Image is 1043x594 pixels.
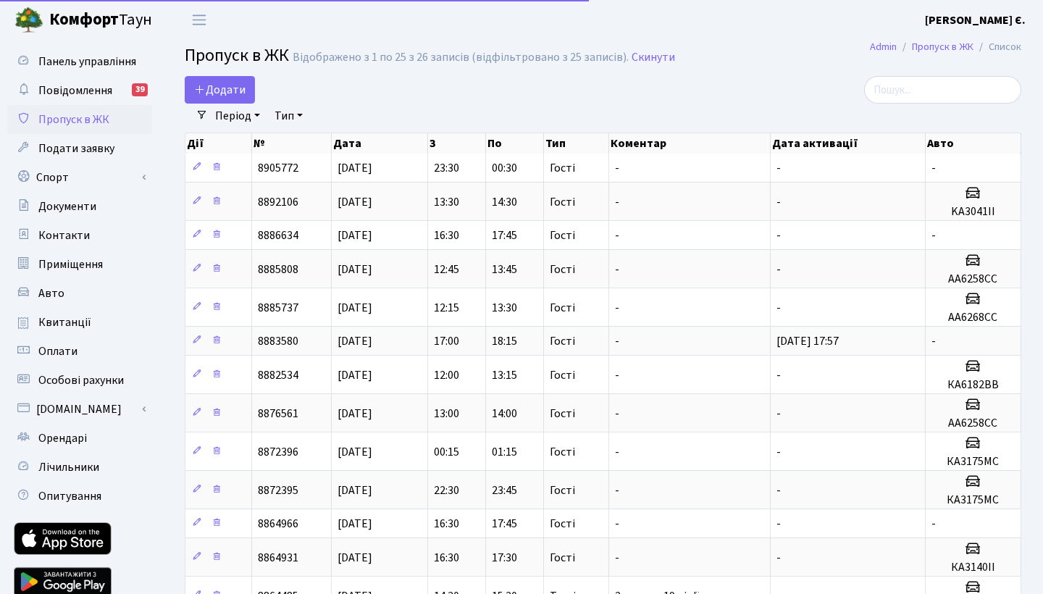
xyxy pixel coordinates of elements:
[132,83,148,96] div: 39
[492,444,517,460] span: 01:15
[1012,20,1026,34] div: ×
[338,194,372,210] span: [DATE]
[428,133,486,154] th: З
[434,406,459,422] span: 13:00
[931,272,1015,286] h5: АА6258СС
[492,160,517,176] span: 00:30
[632,51,675,64] a: Скинути
[7,163,152,192] a: Спорт
[486,133,544,154] th: По
[434,194,459,210] span: 13:30
[615,160,619,176] span: -
[185,133,252,154] th: Дії
[615,516,619,532] span: -
[925,12,1026,28] b: [PERSON_NAME] Є.
[776,482,781,498] span: -
[550,552,575,564] span: Гості
[338,333,372,349] span: [DATE]
[38,227,90,243] span: Контакти
[434,160,459,176] span: 23:30
[434,300,459,316] span: 12:15
[7,134,152,163] a: Подати заявку
[181,8,217,32] button: Переключити навігацію
[609,133,771,154] th: Коментар
[544,133,609,154] th: Тип
[776,227,781,243] span: -
[194,82,246,98] span: Додати
[258,550,298,566] span: 8864931
[7,47,152,76] a: Панель управління
[931,160,936,176] span: -
[931,455,1015,469] h5: КА3175МС
[776,367,781,383] span: -
[492,262,517,277] span: 13:45
[38,141,114,156] span: Подати заявку
[931,333,936,349] span: -
[258,160,298,176] span: 8905772
[434,516,459,532] span: 16:30
[7,279,152,308] a: Авто
[931,205,1015,219] h5: KA3041II
[434,482,459,498] span: 22:30
[776,333,839,349] span: [DATE] 17:57
[550,408,575,419] span: Гості
[293,51,629,64] div: Відображено з 1 по 25 з 26 записів (відфільтровано з 25 записів).
[7,308,152,337] a: Квитанції
[7,366,152,395] a: Особові рахунки
[776,406,781,422] span: -
[931,561,1015,574] h5: КА3140II
[252,133,332,154] th: №
[338,550,372,566] span: [DATE]
[338,227,372,243] span: [DATE]
[550,264,575,275] span: Гості
[269,104,309,128] a: Тип
[492,367,517,383] span: 13:15
[7,337,152,366] a: Оплати
[492,550,517,566] span: 17:30
[258,333,298,349] span: 8883580
[615,194,619,210] span: -
[7,482,152,511] a: Опитування
[926,133,1021,154] th: Авто
[492,406,517,422] span: 14:00
[338,406,372,422] span: [DATE]
[338,262,372,277] span: [DATE]
[258,300,298,316] span: 8885737
[49,8,119,31] b: Комфорт
[49,8,152,33] span: Таун
[434,333,459,349] span: 17:00
[38,198,96,214] span: Документи
[776,160,781,176] span: -
[258,516,298,532] span: 8864966
[7,424,152,453] a: Орендарі
[338,516,372,532] span: [DATE]
[434,262,459,277] span: 12:45
[492,300,517,316] span: 13:30
[7,250,152,279] a: Приміщення
[931,516,936,532] span: -
[615,406,619,422] span: -
[258,367,298,383] span: 8882534
[492,333,517,349] span: 18:15
[550,369,575,381] span: Гості
[38,343,78,359] span: Оплати
[258,444,298,460] span: 8872396
[550,446,575,458] span: Гості
[931,227,936,243] span: -
[615,300,619,316] span: -
[38,488,101,504] span: Опитування
[615,367,619,383] span: -
[338,367,372,383] span: [DATE]
[38,372,124,388] span: Особові рахунки
[615,227,619,243] span: -
[434,550,459,566] span: 16:30
[615,550,619,566] span: -
[776,300,781,316] span: -
[258,227,298,243] span: 8886634
[794,18,1028,99] div: Опитування щодо паркування в ЖК «Комфорт Таун»
[7,453,152,482] a: Лічильники
[38,459,99,475] span: Лічильники
[931,493,1015,507] h5: КА3175МС
[615,262,619,277] span: -
[258,194,298,210] span: 8892106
